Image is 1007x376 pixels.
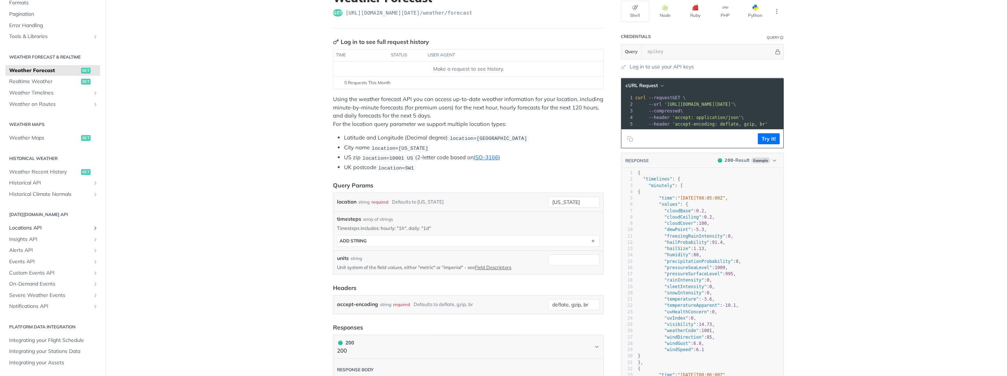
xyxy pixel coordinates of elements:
span: 0 [736,259,738,264]
span: : , [638,234,733,239]
span: 995 [725,271,733,276]
button: Show subpages for Severe Weather Events [92,293,98,298]
span: Weather Timelines [9,89,91,97]
button: cURL Request [623,82,666,89]
span: : { [638,202,688,207]
span: - [693,227,696,232]
span: Integrating your Assets [9,359,98,366]
span: "cloudCeiling" [664,215,701,220]
div: Log in to see full request history [333,37,429,46]
span: : , [638,259,741,264]
button: Show subpages for Custom Events API [92,270,98,276]
span: : , [638,265,728,270]
a: Pagination [6,9,100,20]
svg: Chevron [594,344,600,350]
li: US zip (2-letter code based on ) [344,153,604,162]
span: "precipitationProbability" [664,259,733,264]
span: : [ [638,183,683,188]
span: "temperature" [664,297,699,302]
span: : , [638,297,715,302]
span: : , [638,246,707,251]
span: { [638,170,640,175]
button: RESPONSE [625,157,649,164]
a: Field Descriptors [475,264,511,270]
span: 14.73 [699,322,712,327]
span: curl [635,95,646,100]
div: 11 [621,233,633,239]
div: 2 [621,101,634,108]
span: "freezingRainIntensity" [664,234,725,239]
a: Alerts APIShow subpages for Alerts API [6,245,100,256]
span: 6.1 [696,347,704,352]
span: : , [638,278,712,283]
span: Severe Weather Events [9,292,91,299]
a: Log in to use your API keys [630,63,694,71]
button: Try It! [758,133,780,144]
p: Unit system of the field values, either "metric" or "imperial" - see [337,264,545,271]
span: : , [638,221,709,226]
span: "dewPoint" [664,227,691,232]
span: --header [648,115,670,120]
div: 16 [621,265,633,271]
span: "values" [659,202,680,207]
span: } [638,353,640,358]
span: "snowIntensity" [664,290,704,295]
div: 5 [621,121,634,127]
div: 29 [621,347,633,353]
span: get [81,135,91,141]
span: "timelines" [643,176,672,182]
p: Using the weather forecast API you can access up-to-date weather information for your location, i... [333,95,604,128]
div: 7 [621,208,633,214]
a: Events APIShow subpages for Events API [6,256,100,267]
div: Credentials [621,34,651,40]
a: Error Handling [6,20,100,31]
div: Headers [333,283,356,292]
span: "pressureSurfaceLevel" [664,271,722,276]
span: "humidity" [664,252,691,257]
a: Custom Events APIShow subpages for Custom Events API [6,268,100,279]
div: Response body [337,367,374,373]
a: Locations APIShow subpages for Locations API [6,223,100,234]
div: 1 [621,170,633,176]
label: accept-encoding [337,299,378,310]
span: location=[US_STATE] [371,145,428,151]
span: Historical Climate Normals [9,191,91,198]
div: required [371,197,388,207]
span: get [333,9,343,16]
span: : , [638,196,728,201]
span: "hailSize" [664,246,691,251]
div: 12 [621,239,633,246]
th: time [333,49,388,61]
span: '[URL][DOMAIN_NAME][DATE]' [664,102,733,107]
button: Show subpages for Weather on Routes [92,101,98,107]
div: QueryInformation [767,35,784,40]
button: Show subpages for Alerts API [92,247,98,253]
button: Hide [774,48,781,55]
div: Defaults to [US_STATE] [392,197,444,207]
div: 30 [621,353,633,359]
span: : , [638,303,739,308]
span: : , [638,227,707,232]
button: Python [741,1,769,22]
span: 10.1 [725,303,736,308]
div: 20 [621,290,633,296]
span: 85 [707,335,712,340]
span: location=10001 US [362,155,413,161]
h2: Historical Weather [6,155,100,162]
h2: Weather Maps [6,121,100,128]
span: : , [638,252,702,257]
span: 200 [338,340,343,345]
span: "minutely" [648,183,675,188]
span: "cloudCover" [664,221,696,226]
span: On-Demand Events [9,280,91,288]
div: 6 [621,201,633,208]
div: 24 [621,315,633,321]
span: Weather Maps [9,134,79,142]
a: Integrating your Flight Schedule [6,335,100,346]
a: Integrating your Stations Data [6,346,100,357]
div: ADD string [340,238,367,243]
a: On-Demand EventsShow subpages for On-Demand Events [6,279,100,290]
span: "weatherCode" [664,328,699,333]
span: 6.8 [693,341,702,346]
span: 0 Requests This Month [344,79,391,86]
